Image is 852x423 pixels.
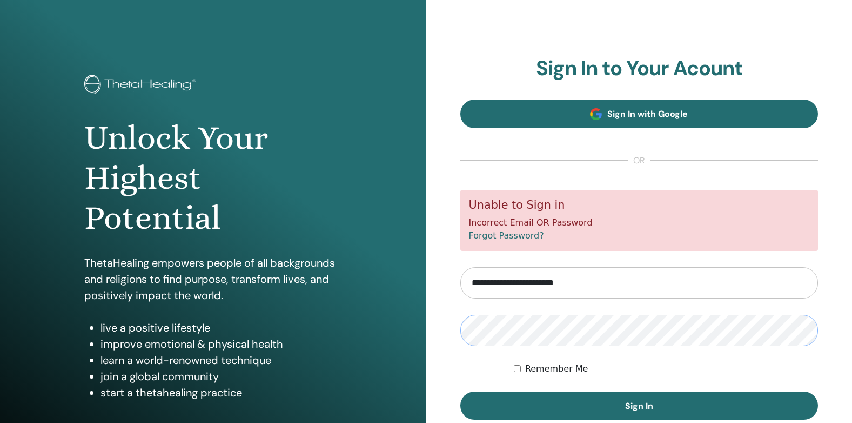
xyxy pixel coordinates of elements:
[100,320,341,336] li: live a positive lifestyle
[100,385,341,401] li: start a thetahealing practice
[625,400,653,412] span: Sign In
[84,255,341,303] p: ThetaHealing empowers people of all backgrounds and religions to find purpose, transform lives, a...
[607,108,688,120] span: Sign In with Google
[469,230,544,241] a: Forgot Password?
[460,190,819,251] div: Incorrect Email OR Password
[628,154,650,167] span: or
[525,362,588,375] label: Remember Me
[84,118,341,239] h1: Unlock Your Highest Potential
[460,100,819,128] a: Sign In with Google
[100,368,341,385] li: join a global community
[460,56,819,81] h2: Sign In to Your Acount
[460,392,819,420] button: Sign In
[514,362,818,375] div: Keep me authenticated indefinitely or until I manually logout
[100,352,341,368] li: learn a world-renowned technique
[469,199,810,212] h5: Unable to Sign in
[100,336,341,352] li: improve emotional & physical health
